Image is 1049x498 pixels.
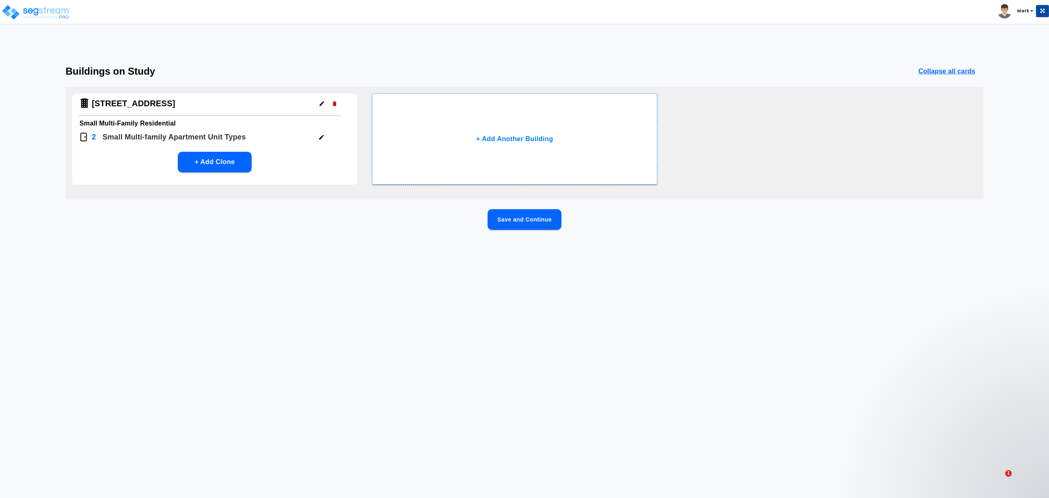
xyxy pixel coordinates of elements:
[92,132,96,143] p: 2
[488,209,561,230] button: Save and Continue
[79,118,350,129] h6: Small Multi-Family Residential
[997,4,1012,18] img: avatar.png
[79,98,90,109] img: Building Icon
[102,132,246,143] p: Small Multi-family Apartment Unit Type s
[918,66,975,76] p: Collapse all cards
[856,418,1020,476] iframe: Intercom notifications message
[988,470,1008,490] iframe: Intercom live chat
[79,132,89,142] img: Door Icon
[1,4,71,21] img: logo_pro_r.png
[372,94,657,185] button: + Add Another Building
[92,98,175,109] h4: [STREET_ADDRESS]
[1005,470,1012,477] span: 1
[1017,8,1029,14] b: Mark
[66,66,155,77] h3: Buildings on Study
[178,152,252,172] button: + Add Clone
